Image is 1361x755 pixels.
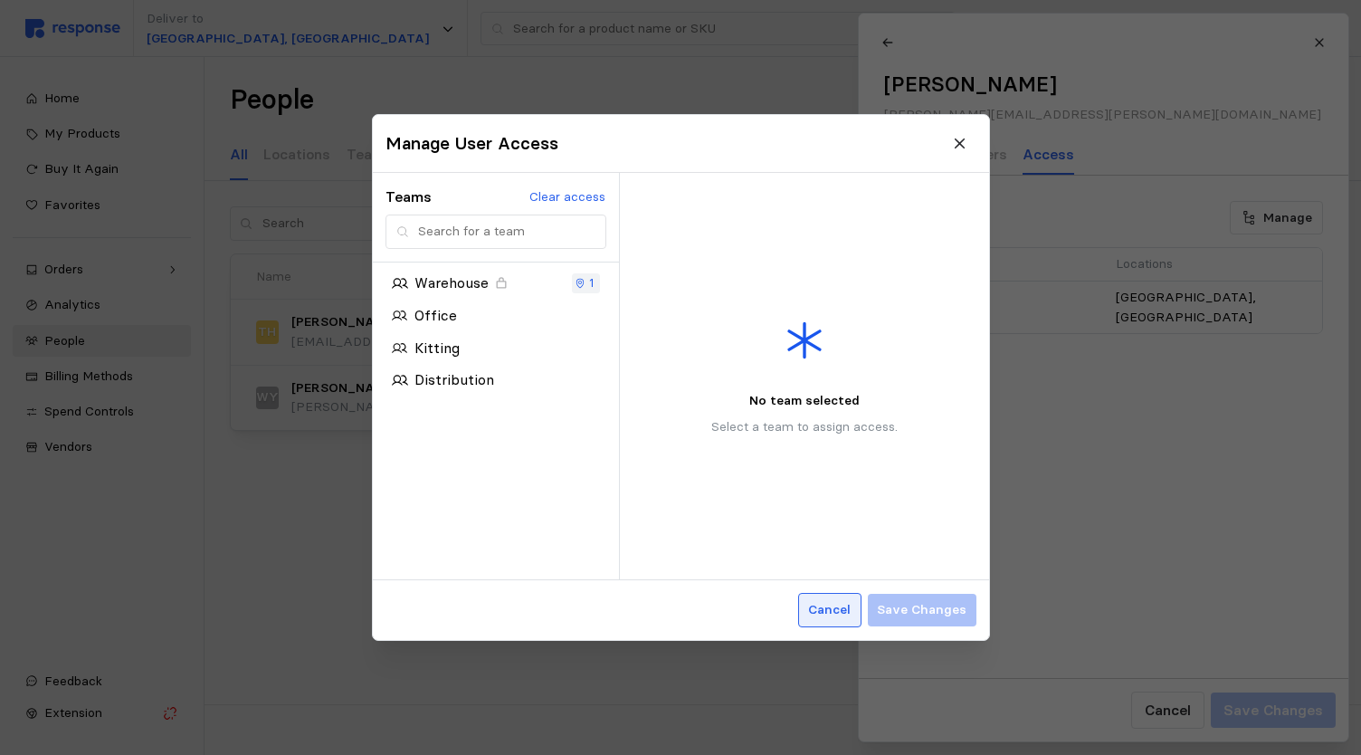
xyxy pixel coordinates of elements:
[414,272,488,295] p: Warehouse
[808,600,851,620] p: Cancel
[414,304,456,327] p: Office
[414,337,459,359] p: Kitting
[797,593,861,627] button: Cancel
[385,131,558,156] h3: Manage User Access
[385,186,432,208] p: Teams
[710,417,897,437] p: Select a team to assign access.
[529,187,605,207] p: Clear access
[575,273,594,293] div: 1
[414,369,493,392] p: Distribution
[528,186,606,208] button: Clear access
[748,391,859,411] p: No team selected
[418,215,595,248] input: Search for a team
